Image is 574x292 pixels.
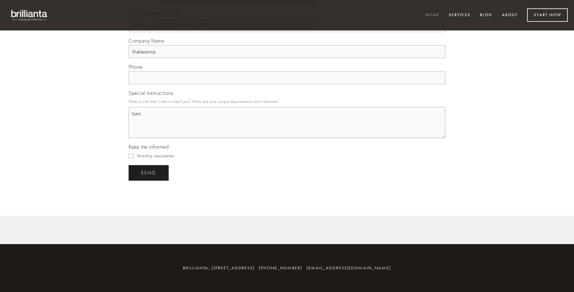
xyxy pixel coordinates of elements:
a: Home [421,10,443,21]
span: brillianta, [STREET_ADDRESS] [183,265,255,271]
span: Special Instructions [129,90,173,96]
span: Company Name [129,38,164,44]
img: brillianta - research, strategy, marketing [6,6,53,24]
a: Blog [476,10,496,21]
span: [PHONE_NUMBER] [259,265,302,271]
p: What is the best time to reach you? What are your unique requirements and timelines? [129,97,445,106]
span: Monthly newsletter [137,153,174,158]
textarea: tunc [129,107,445,138]
input: Monthly newsletter [129,153,134,158]
a: Services [445,10,475,21]
a: Start Now [527,8,568,22]
button: sendsend [129,165,169,181]
span: Keep me informed [129,144,169,150]
a: [EMAIL_ADDRESS][DOMAIN_NAME] [307,265,391,271]
a: About [498,10,522,21]
span: Phone [129,64,143,70]
span: send [141,170,156,176]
